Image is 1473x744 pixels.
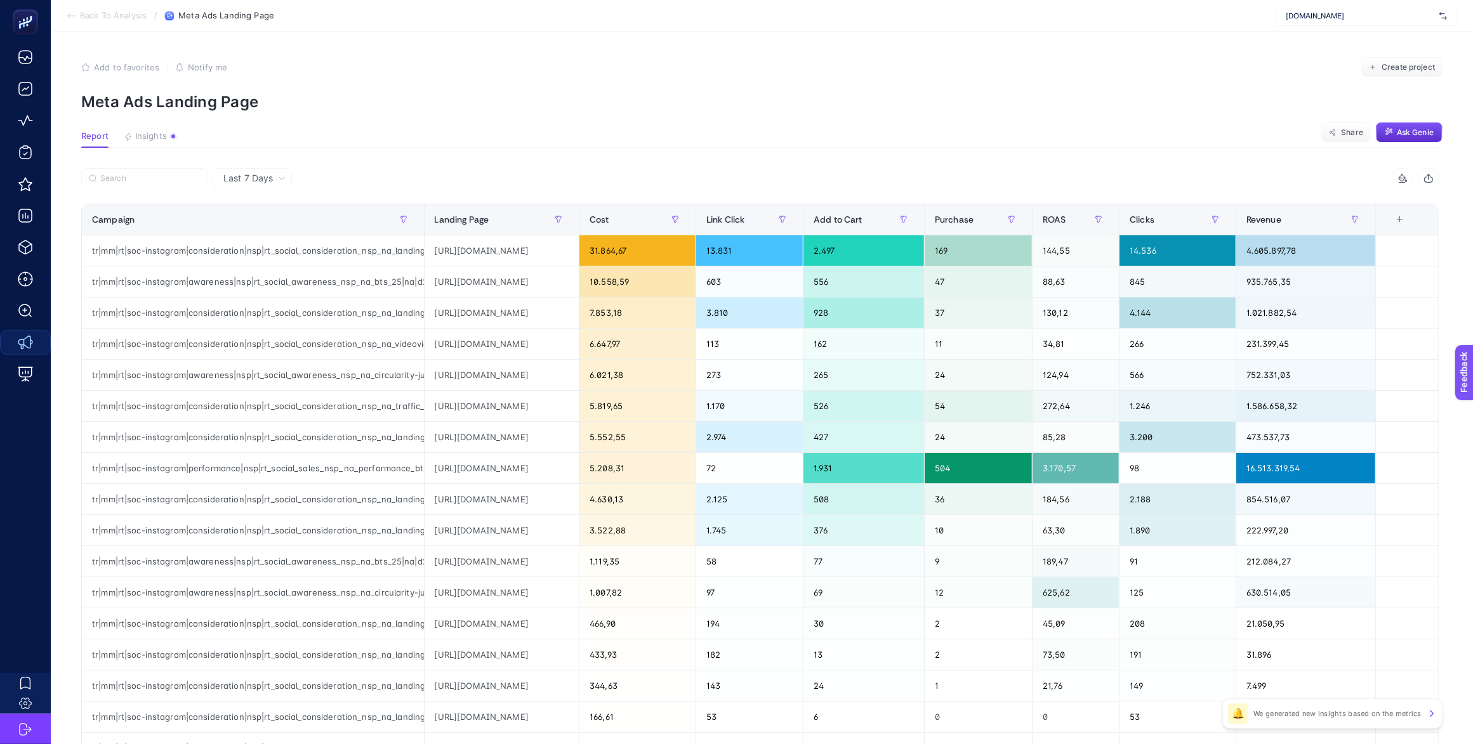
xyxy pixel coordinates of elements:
[579,484,696,514] div: 4.630,13
[1033,515,1119,545] div: 63,30
[590,214,609,225] span: Cost
[696,546,803,577] div: 58
[696,266,803,297] div: 603
[1033,422,1119,452] div: 85,28
[1236,266,1376,297] div: 935.765,35
[803,453,924,483] div: 1.931
[1236,515,1376,545] div: 222.997,20
[803,608,924,639] div: 30
[925,670,1032,701] div: 1
[82,484,424,514] div: tr|mm|rt|soc-instagram|consideration|nsp|rt_social_consideration_nsp_na_landing-page-25|na|d2c|co...
[696,329,803,359] div: 113
[425,297,579,328] div: [URL][DOMAIN_NAME]
[925,329,1032,359] div: 11
[1120,484,1236,514] div: 2.188
[1033,577,1119,608] div: 625,62
[696,297,803,328] div: 3.810
[579,453,696,483] div: 5.208,31
[94,62,159,72] span: Add to favorites
[154,10,157,20] span: /
[696,453,803,483] div: 72
[925,577,1032,608] div: 12
[925,297,1032,328] div: 37
[579,235,696,266] div: 31.864,67
[82,639,424,670] div: tr|mm|rt|soc-instagram|consideration|nsp|rt_social_consideration_nsp_na_landing-page-25|na|d2c|co...
[1033,360,1119,390] div: 124,94
[1386,214,1396,242] div: 9 items selected
[1043,214,1066,225] span: ROAS
[814,214,862,225] span: Add to Cart
[696,702,803,732] div: 53
[1033,608,1119,639] div: 45,09
[696,608,803,639] div: 194
[82,391,424,421] div: tr|mm|rt|soc-instagram|consideration|nsp|rt_social_consideration_nsp_na_traffic_bts-25|na|d2c|BTS...
[696,639,803,670] div: 182
[82,608,424,639] div: tr|mm|rt|soc-instagram|consideration|nsp|rt_social_consideration_nsp_na_landing-page-25|na|d2c|co...
[1236,608,1376,639] div: 21.050,95
[579,391,696,421] div: 5.819,65
[425,639,579,670] div: [URL][DOMAIN_NAME]
[1321,122,1371,143] button: Share
[82,670,424,701] div: tr|mm|rt|soc-instagram|consideration|nsp|rt_social_consideration_nsp_na_landing-page-25|na|d2c|co...
[579,297,696,328] div: 7.853,18
[1120,360,1236,390] div: 566
[579,329,696,359] div: 6.647,97
[803,266,924,297] div: 556
[1120,235,1236,266] div: 14.536
[925,391,1032,421] div: 54
[1236,670,1376,701] div: 7.499
[425,266,579,297] div: [URL][DOMAIN_NAME]
[803,235,924,266] div: 2.497
[223,172,273,185] span: Last 7 Days
[1236,422,1376,452] div: 473.537,73
[803,484,924,514] div: 508
[80,11,147,21] span: Back To Analysis
[425,608,579,639] div: [URL][DOMAIN_NAME]
[1361,57,1443,77] button: Create project
[100,174,201,183] input: Search
[1033,702,1119,732] div: 0
[706,214,744,225] span: Link Click
[579,670,696,701] div: 344,63
[82,577,424,608] div: tr|mm|rt|soc-instagram|awareness|nsp|rt_social_awareness_nsp_na_circularity-july|na|d2c|AOBC|OSB0...
[1236,235,1376,266] div: 4.605.897,78
[425,546,579,577] div: [URL][DOMAIN_NAME]
[1236,329,1376,359] div: 231.399,45
[1120,577,1236,608] div: 125
[82,235,424,266] div: tr|mm|rt|soc-instagram|consideration|nsp|rt_social_consideration_nsp_na_landing-page-25|na|d2c|co...
[1120,670,1236,701] div: 149
[579,546,696,577] div: 1.119,35
[1033,235,1119,266] div: 144,55
[435,214,489,225] span: Landing Page
[82,329,424,359] div: tr|mm|rt|soc-instagram|consideration|nsp|rt_social_consideration_nsp_na_videoview_bts-25|na|d2c|B...
[1033,670,1119,701] div: 21,76
[579,360,696,390] div: 6.021,38
[925,484,1032,514] div: 36
[935,214,974,225] span: Purchase
[1228,703,1248,724] div: 🔔
[579,608,696,639] div: 466,90
[803,515,924,545] div: 376
[925,546,1032,577] div: 9
[1033,546,1119,577] div: 189,47
[82,422,424,452] div: tr|mm|rt|soc-instagram|consideration|nsp|rt_social_consideration_nsp_na_landing-page-25|na|d2c|co...
[8,4,48,14] span: Feedback
[82,360,424,390] div: tr|mm|rt|soc-instagram|awareness|nsp|rt_social_awareness_nsp_na_circularity-july|na|d2c|AOBC|OSB0...
[803,670,924,701] div: 24
[696,422,803,452] div: 2.974
[925,453,1032,483] div: 504
[925,639,1032,670] div: 2
[803,297,924,328] div: 928
[1382,62,1435,72] span: Create project
[1236,297,1376,328] div: 1.021.882,54
[579,577,696,608] div: 1.007,82
[696,515,803,545] div: 1.745
[696,235,803,266] div: 13.831
[425,235,579,266] div: [URL][DOMAIN_NAME]
[1120,639,1236,670] div: 191
[579,422,696,452] div: 5.552,55
[175,62,227,72] button: Notify me
[188,62,227,72] span: Notify me
[425,484,579,514] div: [URL][DOMAIN_NAME]
[803,702,924,732] div: 6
